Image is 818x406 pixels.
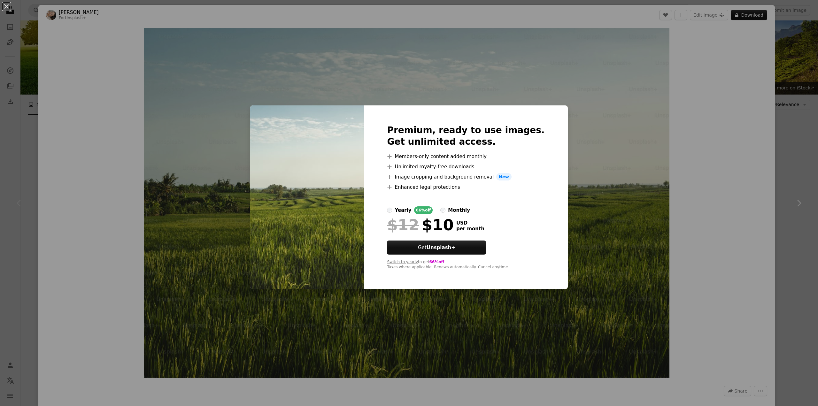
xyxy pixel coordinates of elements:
[429,260,444,264] span: 66% off
[387,260,544,270] div: to get Taxes where applicable. Renews automatically. Cancel anytime.
[395,206,411,214] div: yearly
[496,173,512,181] span: New
[440,208,445,213] input: monthly
[250,105,364,289] img: premium_photo-1726313836390-8b1e86742c98
[387,208,392,213] input: yearly66%off
[387,173,544,181] li: Image cropping and background removal
[427,245,455,250] strong: Unsplash+
[387,183,544,191] li: Enhanced legal protections
[387,163,544,171] li: Unlimited royalty-free downloads
[448,206,470,214] div: monthly
[414,206,433,214] div: 66% off
[387,260,418,265] button: Switch to yearly
[387,125,544,148] h2: Premium, ready to use images. Get unlimited access.
[387,153,544,160] li: Members-only content added monthly
[387,217,453,233] div: $10
[387,217,419,233] span: $12
[456,226,484,232] span: per month
[387,241,486,255] button: GetUnsplash+
[456,220,484,226] span: USD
